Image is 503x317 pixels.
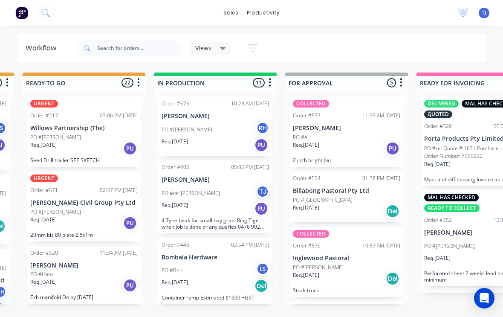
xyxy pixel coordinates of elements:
[293,204,319,212] p: Req. [DATE]
[424,216,452,224] div: Order #352
[97,40,182,57] input: Search for orders...
[30,186,58,194] div: Order #571
[30,174,58,182] div: URGENT
[293,134,309,141] p: PO #Aj
[362,174,400,182] div: 01:38 PM [DATE]
[162,279,188,286] p: Req. [DATE]
[424,194,479,201] div: MAL HAS CHECKED
[30,157,138,163] p: Seed Drill trailer SEE SKETCH
[30,232,138,238] p: 20mm bis 80 plate 2.5x1m
[474,288,494,308] div: Open Intercom Messenger
[254,202,268,215] div: PU
[123,216,137,230] div: PU
[100,186,138,194] div: 02:37 PM [DATE]
[30,112,58,119] div: Order #217
[293,196,353,204] p: PO #[GEOGRAPHIC_DATA]
[293,287,400,294] p: Stock truck
[289,171,404,222] div: Order #52401:38 PM [DATE]Billabong Pastoral Pty LtdPO #[GEOGRAPHIC_DATA]Req.[DATE]Del
[219,6,243,19] div: sales
[256,262,269,275] div: LS
[293,230,329,238] div: COLLECTED
[293,271,319,279] p: Req. [DATE]
[162,176,269,183] p: [PERSON_NAME]
[256,185,269,198] div: TJ
[293,264,344,271] p: PO #[PERSON_NAME]
[289,227,404,297] div: COLLECTEDOrder #57610:57 AM [DATE]Inglewood PastoralPO #[PERSON_NAME]Req.[DATE]DelStock truck
[231,100,269,108] div: 10:23 AM [DATE]
[100,112,138,119] div: 03:06 PM [DATE]
[162,138,188,145] p: Req. [DATE]
[30,125,138,132] p: Willows Partnership (The)
[162,100,189,108] div: Order #575
[386,204,399,218] div: Del
[30,262,138,269] p: [PERSON_NAME]
[162,267,182,274] p: PO #Ben
[26,43,61,53] div: Workflow
[27,246,141,304] div: Order #52011:34 AM [DATE][PERSON_NAME]PO #HansReq.[DATE]PUExh manifold Do by [DATE]
[293,255,400,262] p: Inglewood Pastoral
[15,6,28,19] img: Factory
[293,100,329,108] div: COLLECTED
[386,142,399,155] div: PU
[158,238,272,305] div: Order #44602:54 PM [DATE]Bombala HardwarePO #BenLSReq.[DATE]DelContainer ramp Estimated $1600 +GST
[386,272,399,285] div: Del
[424,160,451,168] p: Req. [DATE]
[30,100,58,108] div: URGENT
[195,44,211,52] span: Views
[123,142,137,155] div: PU
[482,9,486,17] span: TJ
[424,254,451,262] p: Req. [DATE]
[30,278,57,286] p: Req. [DATE]
[162,126,212,134] p: PO #[PERSON_NAME]
[231,241,269,249] div: 02:54 PM [DATE]
[158,96,272,156] div: Order #57510:23 AM [DATE][PERSON_NAME]PO #[PERSON_NAME]RHReq.[DATE]PU
[162,294,269,301] p: Container ramp Estimated $1600 +GST
[162,189,220,197] p: PO #re: [PERSON_NAME]
[254,279,268,293] div: Del
[293,141,319,149] p: Req. [DATE]
[293,187,400,195] p: Billabong Pastoral Pty Ltd
[231,163,269,171] div: 05:05 PM [DATE]
[293,157,400,163] p: 2 inch bright bar
[162,201,188,209] p: Req. [DATE]
[123,279,137,292] div: PU
[362,242,400,250] div: 10:57 AM [DATE]
[289,96,404,167] div: COLLECTEDOrder #57711:35 AM [DATE][PERSON_NAME]PO #AjReq.[DATE]PU2 inch bright bar
[158,160,272,233] div: Order #40205:05 PM [DATE][PERSON_NAME]PO #re: [PERSON_NAME]TJReq.[DATE]PU4 Tyne beak for small ha...
[30,141,57,149] p: Req. [DATE]
[27,171,141,241] div: URGENTOrder #57102:37 PM [DATE][PERSON_NAME] Civil Group Pty LtdPO #[PERSON_NAME]Req.[DATE]PU20mm...
[162,113,269,120] p: [PERSON_NAME]
[162,217,269,230] p: 4 Tyne beak for small hay grab. Ring Tige when job is done or any queries 0476 992 683
[424,111,452,118] div: QUOTED
[30,294,138,300] p: Exh manifold Do by [DATE]
[162,241,189,249] div: Order #446
[30,249,58,257] div: Order #520
[424,242,475,250] p: PO #[PERSON_NAME]
[30,208,81,216] p: PO #[PERSON_NAME]
[30,134,81,141] p: PO #[PERSON_NAME]
[293,174,321,182] div: Order #524
[162,254,269,261] p: Bombala Hardware
[362,112,400,119] div: 11:35 AM [DATE]
[424,122,452,130] div: Order #326
[30,216,57,224] p: Req. [DATE]
[293,125,400,132] p: [PERSON_NAME]
[424,100,459,108] div: DELIVERED
[254,138,268,152] div: PU
[293,242,321,250] div: Order #576
[162,163,189,171] div: Order #402
[243,6,284,19] div: productivity
[424,204,480,212] div: READY TO COLLECT
[27,96,141,167] div: URGENTOrder #21703:06 PM [DATE]Willows Partnership (The)PO #[PERSON_NAME]Req.[DATE]PUSeed Drill t...
[293,112,321,119] div: Order #577
[100,249,138,257] div: 11:34 AM [DATE]
[30,199,138,206] p: [PERSON_NAME] Civil Group Pty Ltd
[256,122,269,134] div: RH
[30,270,54,278] p: PO #Hans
